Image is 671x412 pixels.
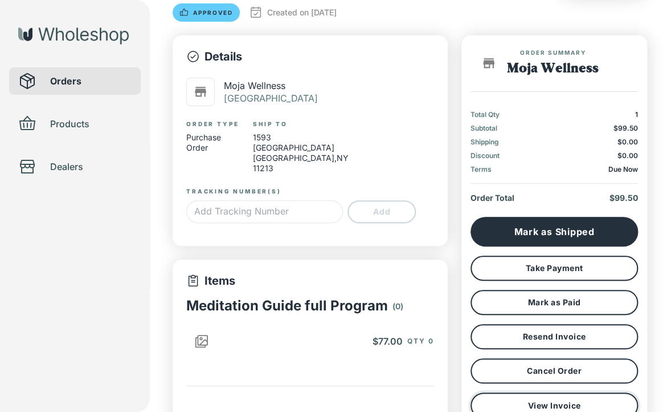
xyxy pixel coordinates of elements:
button: Resend Invoice [470,324,638,349]
input: Add Tracking Number [186,200,343,223]
label: Order Type [186,120,239,128]
p: [GEOGRAPHIC_DATA] [224,92,318,104]
div: Orders [9,67,141,95]
span: $77.00 [373,336,403,347]
p: Meditation Guide full Program [186,297,388,314]
button: Take Payment [470,256,638,281]
button: Mark as Shipped [470,217,638,247]
p: Total Qty [470,110,500,119]
p: Details [186,49,434,64]
span: Approved [186,9,240,16]
span: Order Summary [507,49,599,60]
p: Purchase Order [186,132,239,153]
span: Qty 0 [407,337,434,345]
label: Tracking Number(s) [186,187,281,195]
div: Dealers [9,153,141,180]
p: Items [186,273,235,288]
p: Order Total [470,193,514,203]
p: Subtotal [470,124,497,133]
p: ( 0 ) [392,299,403,314]
label: Ship To [253,120,288,128]
span: Dealers [50,160,132,173]
span: Products [50,117,132,131]
p: 1593 [GEOGRAPHIC_DATA] [253,132,349,153]
button: Mark as Paid [470,290,638,315]
p: [GEOGRAPHIC_DATA] , NY 11213 [253,153,349,173]
span: $99.50 [613,124,638,132]
p: Discount [470,151,500,160]
p: Terms [470,165,492,174]
p: 1 [635,110,638,119]
img: Wholeshop logo [18,27,129,45]
div: Products [9,110,141,138]
span: $0.00 [617,151,638,160]
p: Due Now [608,165,638,174]
span: $99.50 [609,193,638,203]
h1: Moja Wellness [507,60,599,78]
p: Shipping [470,138,499,147]
p: Moja Wellness [224,79,318,92]
p: Created on [DATE] [267,7,337,18]
span: Orders [50,74,132,88]
span: $0.00 [617,138,638,146]
button: Cancel Order [470,358,638,383]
